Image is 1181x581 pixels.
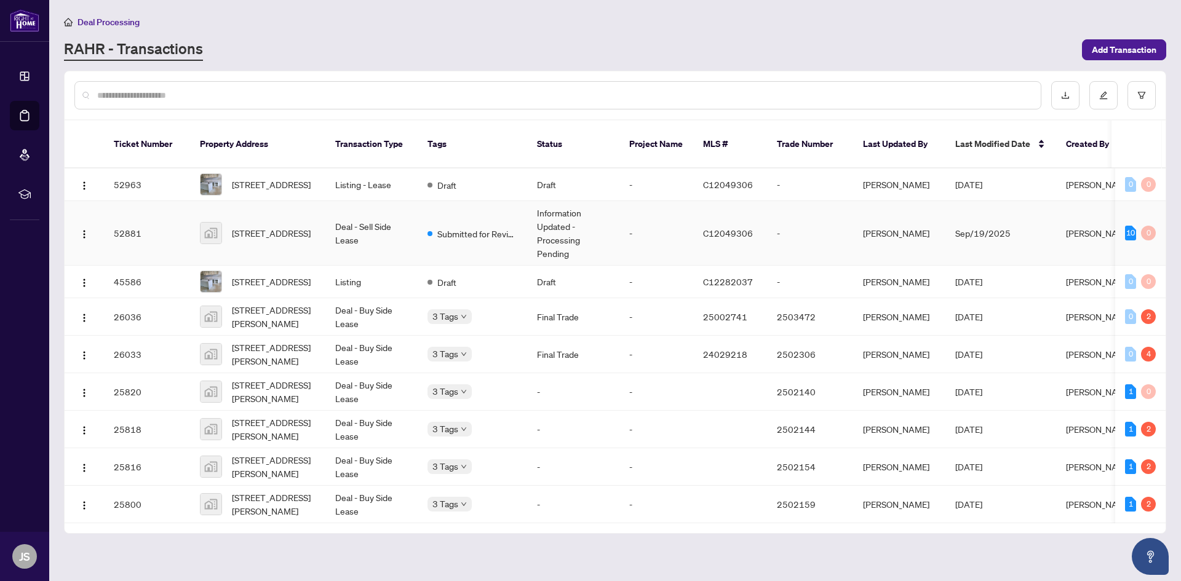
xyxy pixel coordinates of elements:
[232,341,316,368] span: [STREET_ADDRESS][PERSON_NAME]
[418,121,527,168] th: Tags
[527,121,619,168] th: Status
[201,494,221,515] img: thumbnail-img
[201,223,221,243] img: thumbnail-img
[619,486,693,523] td: -
[1125,177,1136,192] div: 0
[104,448,190,486] td: 25816
[325,336,418,373] td: Deal - Buy Side Lease
[461,351,467,357] span: down
[1066,499,1132,510] span: [PERSON_NAME]
[10,9,39,32] img: logo
[853,486,945,523] td: [PERSON_NAME]
[432,347,458,361] span: 3 Tags
[527,373,619,411] td: -
[527,298,619,336] td: Final Trade
[64,18,73,26] span: home
[74,175,94,194] button: Logo
[1066,386,1132,397] span: [PERSON_NAME]
[1141,226,1156,240] div: 0
[767,373,853,411] td: 2502140
[190,121,325,168] th: Property Address
[104,411,190,448] td: 25818
[79,463,89,473] img: Logo
[461,426,467,432] span: down
[461,389,467,395] span: down
[853,266,945,298] td: [PERSON_NAME]
[767,201,853,266] td: -
[955,311,982,322] span: [DATE]
[693,121,767,168] th: MLS #
[201,344,221,365] img: thumbnail-img
[955,424,982,435] span: [DATE]
[79,278,89,288] img: Logo
[325,168,418,201] td: Listing - Lease
[619,373,693,411] td: -
[104,298,190,336] td: 26036
[79,350,89,360] img: Logo
[325,298,418,336] td: Deal - Buy Side Lease
[955,349,982,360] span: [DATE]
[79,313,89,323] img: Logo
[767,168,853,201] td: -
[232,226,311,240] span: [STREET_ADDRESS]
[527,201,619,266] td: Information Updated - Processing Pending
[955,461,982,472] span: [DATE]
[853,121,945,168] th: Last Updated By
[437,178,456,192] span: Draft
[619,448,693,486] td: -
[432,459,458,473] span: 3 Tags
[1125,459,1136,474] div: 1
[104,336,190,373] td: 26033
[104,121,190,168] th: Ticket Number
[104,201,190,266] td: 52881
[955,137,1030,151] span: Last Modified Date
[232,491,316,518] span: [STREET_ADDRESS][PERSON_NAME]
[955,227,1011,239] span: Sep/19/2025
[104,486,190,523] td: 25800
[437,227,517,240] span: Submitted for Review
[74,344,94,364] button: Logo
[1125,274,1136,289] div: 0
[527,411,619,448] td: -
[1137,91,1146,100] span: filter
[79,500,89,510] img: Logo
[1125,347,1136,362] div: 0
[1099,91,1108,100] span: edit
[527,448,619,486] td: -
[853,373,945,411] td: [PERSON_NAME]
[232,416,316,443] span: [STREET_ADDRESS][PERSON_NAME]
[1127,81,1156,109] button: filter
[527,266,619,298] td: Draft
[1066,276,1132,287] span: [PERSON_NAME]
[619,336,693,373] td: -
[1141,309,1156,324] div: 2
[1082,39,1166,60] button: Add Transaction
[1141,422,1156,437] div: 2
[232,275,311,288] span: [STREET_ADDRESS]
[325,373,418,411] td: Deal - Buy Side Lease
[461,501,467,507] span: down
[1141,497,1156,512] div: 2
[619,201,693,266] td: -
[1056,121,1130,168] th: Created By
[437,275,456,289] span: Draft
[232,178,311,191] span: [STREET_ADDRESS]
[201,456,221,477] img: thumbnail-img
[955,386,982,397] span: [DATE]
[619,266,693,298] td: -
[432,384,458,398] span: 3 Tags
[79,425,89,435] img: Logo
[104,168,190,201] td: 52963
[853,448,945,486] td: [PERSON_NAME]
[703,276,753,287] span: C12282037
[79,229,89,239] img: Logo
[703,349,747,360] span: 24029218
[1125,309,1136,324] div: 0
[767,121,853,168] th: Trade Number
[1066,461,1132,472] span: [PERSON_NAME]
[104,266,190,298] td: 45586
[1066,227,1132,239] span: [PERSON_NAME]
[955,276,982,287] span: [DATE]
[64,39,203,61] a: RAHR - Transactions
[1066,349,1132,360] span: [PERSON_NAME]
